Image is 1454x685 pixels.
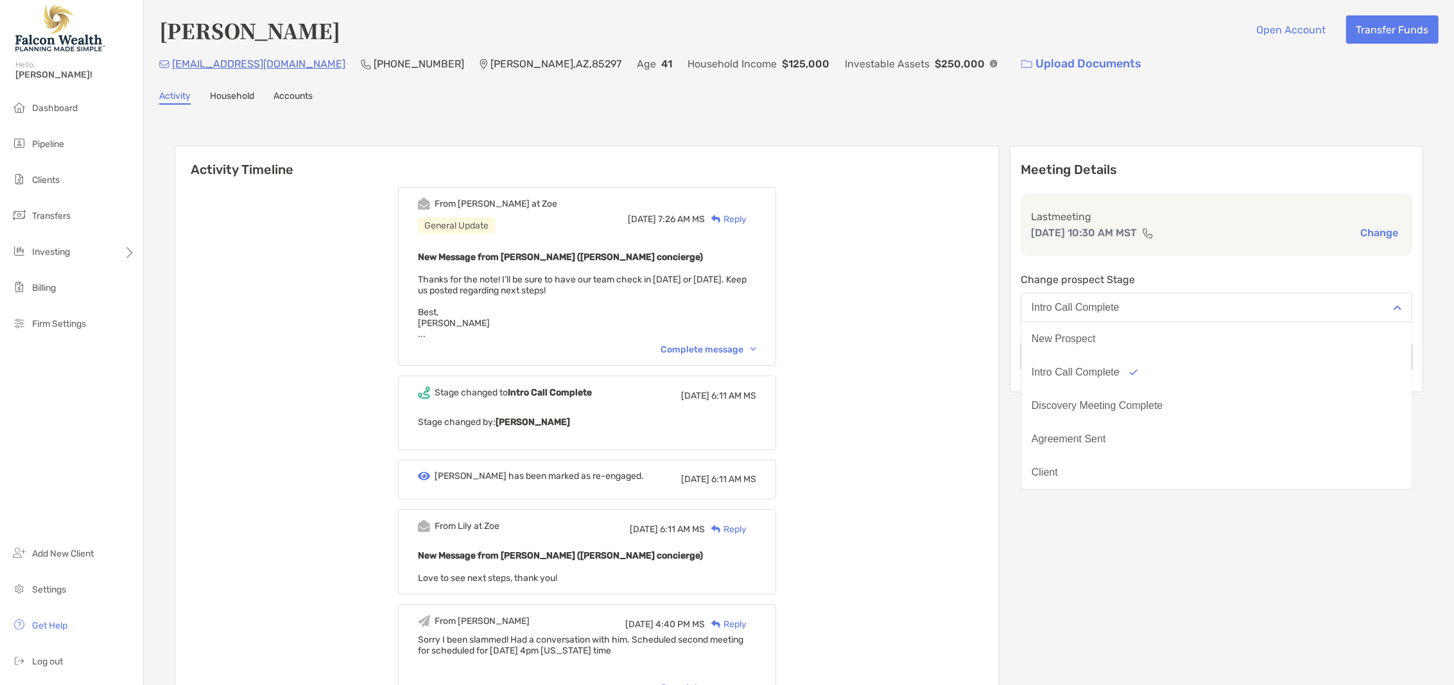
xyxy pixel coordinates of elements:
span: Clients [32,175,60,186]
img: settings icon [12,581,27,596]
img: billing icon [12,279,27,295]
span: Dashboard [32,103,78,114]
span: Billing [32,282,56,293]
img: Reply icon [711,620,721,629]
img: get-help icon [12,617,27,632]
img: Info Icon [990,60,998,67]
p: $250,000 [935,56,985,72]
span: [DATE] [628,214,656,225]
img: clients icon [12,171,27,187]
div: From [PERSON_NAME] at Zoe [435,198,557,209]
img: Option icon [1130,369,1138,376]
span: Firm Settings [32,318,86,329]
img: Reply icon [711,215,721,223]
img: Open dropdown arrow [1394,306,1401,310]
img: Falcon Wealth Planning Logo [15,5,105,51]
img: Reply icon [711,525,721,533]
span: [DATE] [625,619,653,630]
img: pipeline icon [12,135,27,151]
img: Phone Icon [361,59,371,69]
b: [PERSON_NAME] [496,417,570,428]
p: Last meeting [1031,209,1402,225]
button: Discovery Meeting Complete [1021,389,1412,422]
button: Change [1356,226,1402,239]
div: Client [1032,467,1058,478]
span: Pipeline [32,139,64,150]
span: Get Help [32,620,67,631]
h6: Activity Timeline [175,146,999,177]
img: firm-settings icon [12,315,27,331]
div: Intro Call Complete [1032,302,1120,313]
img: Event icon [418,472,430,480]
p: Investable Assets [845,56,930,72]
p: [EMAIL_ADDRESS][DOMAIN_NAME] [172,56,345,72]
img: button icon [1021,60,1032,69]
img: Chevron icon [750,347,756,351]
p: Household Income [688,56,777,72]
img: transfers icon [12,207,27,223]
div: Sorry I been slammed! Had a conversation with him. Scheduled second meeting for scheduled for [DA... [418,634,756,656]
img: logout icon [12,653,27,668]
img: Event icon [418,198,430,210]
div: Reply [705,212,747,226]
div: From [PERSON_NAME] [435,616,530,627]
img: communication type [1142,228,1154,238]
div: Agreement Sent [1032,433,1106,445]
div: Discovery Meeting Complete [1032,400,1163,412]
button: Open Account [1247,15,1336,44]
img: Event icon [418,520,430,532]
span: Thanks for the note! I’ll be sure to have our team check in [DATE] or [DATE]. Keep us posted rega... [418,274,747,340]
span: Transfers [32,211,71,221]
p: Stage changed by: [418,414,756,430]
img: Email Icon [159,60,169,68]
span: Investing [32,247,70,257]
b: New Message from [PERSON_NAME] ([PERSON_NAME] concierge) [418,252,703,263]
p: $125,000 [782,56,829,72]
div: Stage changed to [435,387,592,398]
a: Household [210,91,254,105]
p: Age [637,56,656,72]
p: [PHONE_NUMBER] [374,56,464,72]
img: dashboard icon [12,100,27,115]
div: [PERSON_NAME] has been marked as re-engaged. [435,471,644,481]
p: [PERSON_NAME] , AZ , 85297 [490,56,621,72]
button: Intro Call Complete [1021,293,1412,322]
p: Change prospect Stage [1021,272,1412,288]
button: Agreement Sent [1021,422,1412,456]
h4: [PERSON_NAME] [159,15,340,45]
span: 6:11 AM MS [660,524,705,535]
span: Settings [32,584,66,595]
div: General Update [418,218,495,234]
div: Intro Call Complete [1032,367,1120,378]
img: Event icon [418,386,430,399]
span: 4:40 PM MS [655,619,705,630]
img: add_new_client icon [12,545,27,560]
b: New Message from [PERSON_NAME] ([PERSON_NAME] concierge) [418,550,703,561]
img: Event icon [418,615,430,627]
a: Upload Documents [1013,50,1150,78]
a: Activity [159,91,191,105]
img: Location Icon [480,59,488,69]
p: 41 [661,56,672,72]
span: [DATE] [681,390,709,401]
div: From Lily at Zoe [435,521,499,532]
div: Reply [705,618,747,631]
button: Intro Call Complete [1021,356,1412,389]
div: New Prospect [1032,333,1096,345]
span: 7:26 AM MS [658,214,705,225]
span: Log out [32,656,63,667]
div: Complete message [661,344,756,355]
span: 6:11 AM MS [711,390,756,401]
a: Accounts [273,91,313,105]
p: [DATE] 10:30 AM MST [1031,225,1137,241]
button: Transfer Funds [1346,15,1439,44]
p: Meeting Details [1021,162,1412,178]
div: Reply [705,523,747,536]
span: Add New Client [32,548,94,559]
b: Intro Call Complete [508,387,592,398]
button: Client [1021,456,1412,489]
span: [PERSON_NAME]! [15,69,135,80]
span: [DATE] [630,524,658,535]
span: Love to see next steps, thank you! [418,573,557,584]
span: [DATE] [681,474,709,485]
